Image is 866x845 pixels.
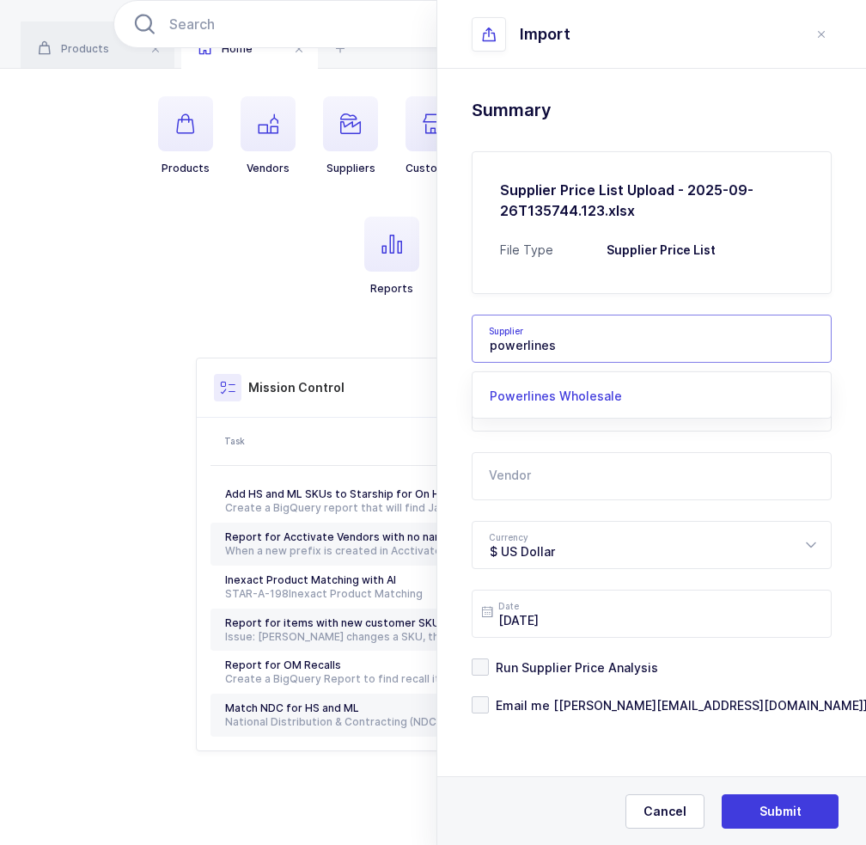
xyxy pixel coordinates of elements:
span: Match NDC for HS and ML [225,701,359,714]
h2: Supplier Price List Upload - 2025-09-26T135744.123.xlsx [500,180,803,221]
span: Import [520,24,570,45]
span: Inexact Product Matching with AI [225,573,396,586]
div: National Distribution & Contracting (NDC) is distributor of medical products. Schein and Medline ... [225,715,571,729]
span: Cancel [643,803,686,820]
button: Customers [406,96,464,175]
button: Reports [364,217,419,296]
div: When a new prefix is created in Acctivate, the prefix needs to be merged with an existing vendor ... [225,544,571,558]
div: Issue: [PERSON_NAME] changes a SKU, the new SKU does not get matched to the Janus product as it's... [225,630,571,644]
button: Vendors [241,96,296,175]
h1: Summary [472,96,832,124]
button: Products [158,96,213,175]
div: File Type [500,242,589,259]
span: Submit [759,803,802,820]
span: Add HS and ML SKUs to Starship for On Hand offers [225,487,496,500]
h3: Supplier Price List [607,242,803,259]
span: Report for items with new customer SKU [225,616,440,629]
span: Home [198,42,253,55]
span: Run Supplier Price Analysis [489,659,658,676]
div: Task [224,434,573,448]
span: Products [38,42,109,55]
div: Create a BigQuery report that will find Janus and Mission products that do not have a HS or ML SK... [225,501,571,515]
button: Suppliers [323,96,378,175]
h3: Mission Control [248,379,345,396]
a: STAR-A-198 [225,587,289,600]
button: close drawer [811,24,832,45]
button: Submit [722,794,839,829]
button: Cancel [625,794,704,829]
span: Report for Acctivate Vendors with no name [225,530,451,543]
span: Powerlines Wholesale [490,389,622,403]
span: Report for OM Recalls [225,658,341,671]
div: Create a BigQuery Report to find recall items. The user will paste a list of Customer SKUs into a... [225,672,571,686]
div: Inexact Product Matching [225,587,571,601]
